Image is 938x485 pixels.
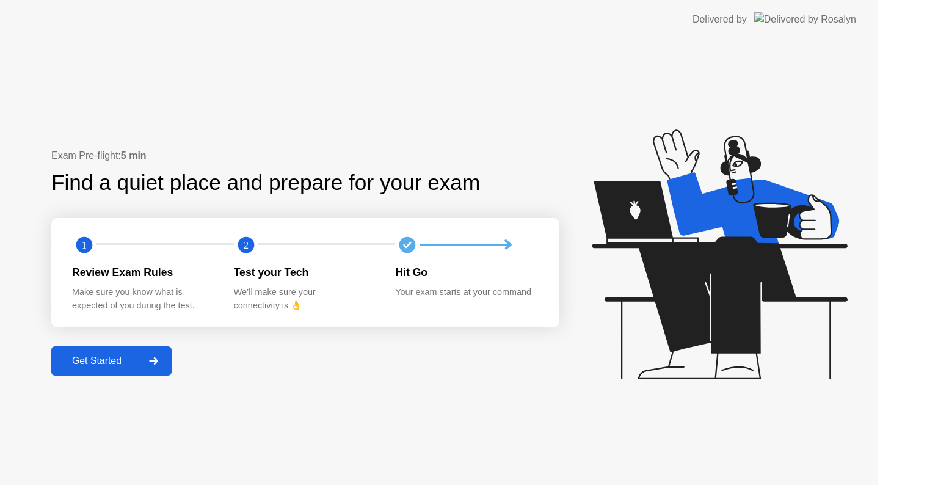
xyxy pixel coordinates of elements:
[693,12,747,27] div: Delivered by
[82,239,87,251] text: 1
[55,356,139,366] div: Get Started
[234,264,376,280] div: Test your Tech
[51,167,482,199] div: Find a quiet place and prepare for your exam
[121,150,147,161] b: 5 min
[244,239,249,251] text: 2
[395,286,537,299] div: Your exam starts at your command
[395,264,537,280] div: Hit Go
[754,12,856,26] img: Delivered by Rosalyn
[234,286,376,312] div: We’ll make sure your connectivity is 👌
[51,148,559,163] div: Exam Pre-flight:
[72,286,214,312] div: Make sure you know what is expected of you during the test.
[51,346,172,376] button: Get Started
[72,264,214,280] div: Review Exam Rules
